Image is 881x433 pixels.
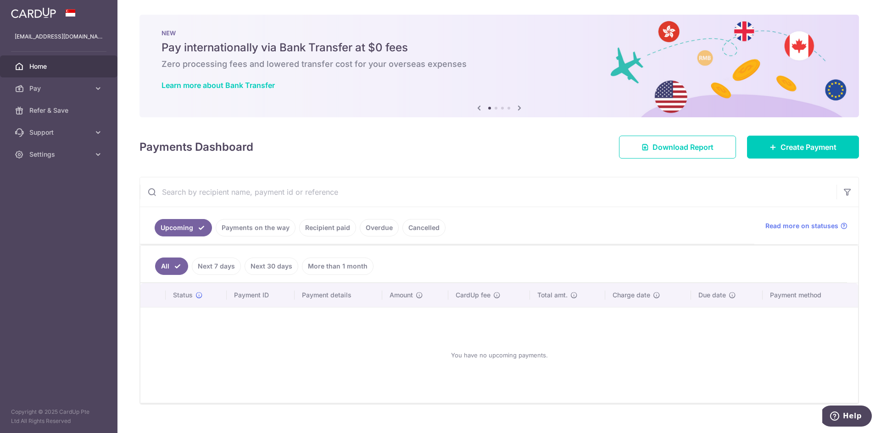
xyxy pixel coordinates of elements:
[29,150,90,159] span: Settings
[29,62,90,71] span: Home
[11,7,56,18] img: CardUp
[216,219,296,236] a: Payments on the way
[139,15,859,117] img: Bank transfer banner
[192,258,241,275] a: Next 7 days
[162,59,837,70] h6: Zero processing fees and lowered transfer cost for your overseas expenses
[15,32,103,41] p: [EMAIL_ADDRESS][DOMAIN_NAME]
[162,40,837,55] h5: Pay internationally via Bank Transfer at $0 fees
[456,290,491,300] span: CardUp fee
[652,142,714,153] span: Download Report
[781,142,836,153] span: Create Payment
[390,290,413,300] span: Amount
[302,258,374,275] a: More than 1 month
[227,283,295,307] th: Payment ID
[29,106,90,115] span: Refer & Save
[162,81,275,90] a: Learn more about Bank Transfer
[747,136,859,159] a: Create Payment
[698,290,726,300] span: Due date
[162,29,837,37] p: NEW
[295,283,383,307] th: Payment details
[299,219,356,236] a: Recipient paid
[139,139,253,155] h4: Payments Dashboard
[155,219,212,236] a: Upcoming
[765,221,838,230] span: Read more on statuses
[155,258,188,275] a: All
[402,219,446,236] a: Cancelled
[822,406,872,428] iframe: Opens a widget where you can find more information
[173,290,193,300] span: Status
[245,258,298,275] a: Next 30 days
[763,283,858,307] th: Payment method
[613,290,650,300] span: Charge date
[537,290,568,300] span: Total amt.
[619,136,736,159] a: Download Report
[765,221,848,230] a: Read more on statuses
[151,315,847,395] div: You have no upcoming payments.
[29,84,90,93] span: Pay
[360,219,399,236] a: Overdue
[29,128,90,137] span: Support
[140,177,836,207] input: Search by recipient name, payment id or reference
